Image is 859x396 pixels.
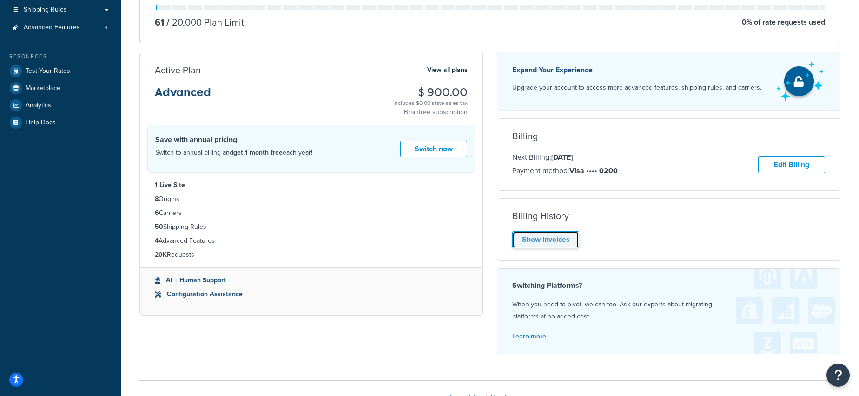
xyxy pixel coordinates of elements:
[393,86,468,98] h3: $ 900.00
[569,165,618,176] strong: Visa •••• 0200
[164,16,244,29] p: 20,000 Plan Limit
[155,208,159,218] strong: 6
[400,141,467,158] a: Switch now
[155,86,211,106] h3: Advanced
[512,211,569,221] h3: Billing History
[393,98,468,108] div: Includes $0.00 state sales tax
[155,222,468,232] li: Shipping Rules
[24,24,80,32] span: Advanced Features
[155,134,312,145] h4: Save with annual pricing
[155,250,167,260] strong: 20K
[26,102,51,110] span: Analytics
[166,15,170,29] span: /
[7,114,114,131] a: Help Docs
[512,165,618,177] p: Payment method:
[393,108,468,117] p: Braintree subscription
[155,275,468,286] li: AI + Human Support
[105,24,108,32] span: 4
[7,19,114,36] li: Advanced Features
[7,63,114,79] a: Test Your Rates
[155,236,468,246] li: Advanced Features
[155,194,468,204] li: Origins
[512,331,546,341] a: Learn more
[512,131,538,141] h3: Billing
[24,6,67,14] span: Shipping Rules
[26,84,60,92] span: Marketplace
[155,208,468,218] li: Carriers
[512,64,761,77] p: Expand Your Experience
[155,222,163,232] strong: 50
[7,19,114,36] a: Advanced Features 4
[826,364,850,387] button: Open Resource Center
[742,16,825,29] p: 0 % of rate requests used
[155,16,164,29] p: 61
[7,52,114,60] div: Resources
[155,250,468,260] li: Requests
[26,67,70,75] span: Test Your Rates
[512,81,761,94] p: Upgrade your account to access more advanced features, shipping rules, and carriers.
[7,97,114,114] a: Analytics
[512,280,825,291] h4: Switching Platforms?
[512,231,579,248] a: Show Invoices
[155,289,468,299] li: Configuration Assistance
[155,236,159,246] strong: 4
[512,151,618,163] p: Next Billing:
[7,80,114,97] a: Marketplace
[155,147,312,159] p: Switch to annual billing and each year!
[7,1,114,19] a: Shipping Rules
[26,119,56,127] span: Help Docs
[155,65,201,75] h3: Active Plan
[233,148,283,157] strong: get 1 month free
[427,64,468,76] a: View all plans
[497,52,840,111] a: Expand Your Experience Upgrade your account to access more advanced features, shipping rules, and...
[551,152,573,162] strong: [DATE]
[155,180,185,190] strong: 1 Live Site
[512,299,825,323] p: When you need to pivot, we can too. Ask our experts about migrating platforms at no added cost.
[758,156,825,174] a: Edit Billing
[155,194,159,204] strong: 8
